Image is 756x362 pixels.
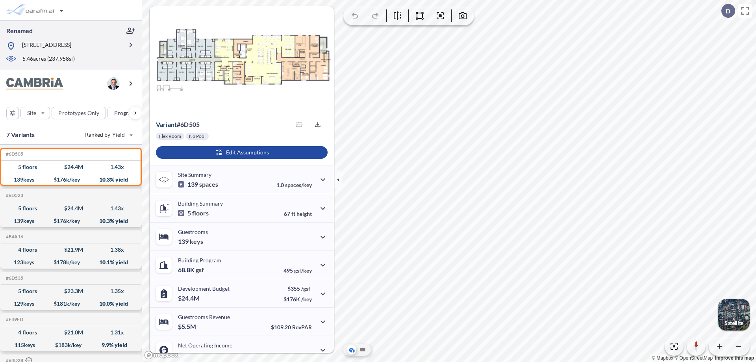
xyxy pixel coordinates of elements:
p: 495 [283,267,312,274]
p: Building Summary [178,200,223,207]
p: Net Operating Income [178,342,232,349]
h5: Click to copy the code [4,317,23,322]
a: Mapbox [652,355,673,361]
span: RevPAR [292,324,312,330]
p: 139 [178,180,218,188]
p: D [726,7,730,15]
p: 5 [178,209,209,217]
p: Guestrooms [178,228,208,235]
p: $355 [283,285,312,292]
span: Variant [156,121,177,128]
p: 45.0% [278,352,312,359]
span: floors [192,209,209,217]
span: gsf [196,266,204,274]
span: margin [295,352,312,359]
span: gsf/key [294,267,312,274]
p: Guestrooms Revenue [178,314,230,320]
p: 68.8K [178,266,204,274]
button: Site Plan [358,345,367,355]
a: Improve this map [715,355,754,361]
p: Program [114,109,136,117]
button: Prototypes Only [52,107,106,119]
p: # 6d505 [156,121,200,128]
button: Aerial View [347,345,356,355]
a: Mapbox homepage [144,351,179,360]
p: [STREET_ADDRESS] [22,41,71,51]
p: Edit Assumptions [226,149,269,156]
a: OpenStreetMap [674,355,713,361]
img: Switcher Image [718,299,750,330]
p: 1.0 [276,182,312,188]
p: $24.4M [178,294,201,302]
p: 5.46 acres ( 237,958 sf) [22,55,75,63]
h5: Click to copy the code [4,234,23,239]
p: 139 [178,238,203,245]
p: Renamed [6,26,33,35]
button: Switcher ImageSatellite [718,299,750,330]
button: Edit Assumptions [156,146,328,159]
p: No Pool [189,133,206,139]
span: /gsf [301,285,310,292]
img: user logo [107,77,120,90]
span: spaces [199,180,218,188]
p: Building Program [178,257,221,264]
button: Site [20,107,50,119]
p: $2.5M [178,351,197,359]
p: 67 [284,210,312,217]
p: $5.5M [178,323,197,330]
span: ft [291,210,295,217]
p: 7 Variants [6,130,35,139]
p: $176K [283,296,312,303]
button: Ranked by Yield [79,128,138,141]
p: Site Summary [178,171,211,178]
p: Prototypes Only [58,109,99,117]
p: Site [27,109,36,117]
img: BrandImage [6,78,63,90]
h5: Click to copy the code [4,193,23,198]
p: Flex Room [159,133,181,139]
span: spaces/key [285,182,312,188]
p: Development Budget [178,285,230,292]
span: height [296,210,312,217]
h5: Click to copy the code [4,151,23,157]
span: keys [190,238,203,245]
h5: Click to copy the code [4,275,23,281]
span: /key [301,296,312,303]
p: $109.20 [271,324,312,330]
span: Yield [112,131,125,139]
p: Satellite [724,320,743,326]
button: Program [107,107,150,119]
